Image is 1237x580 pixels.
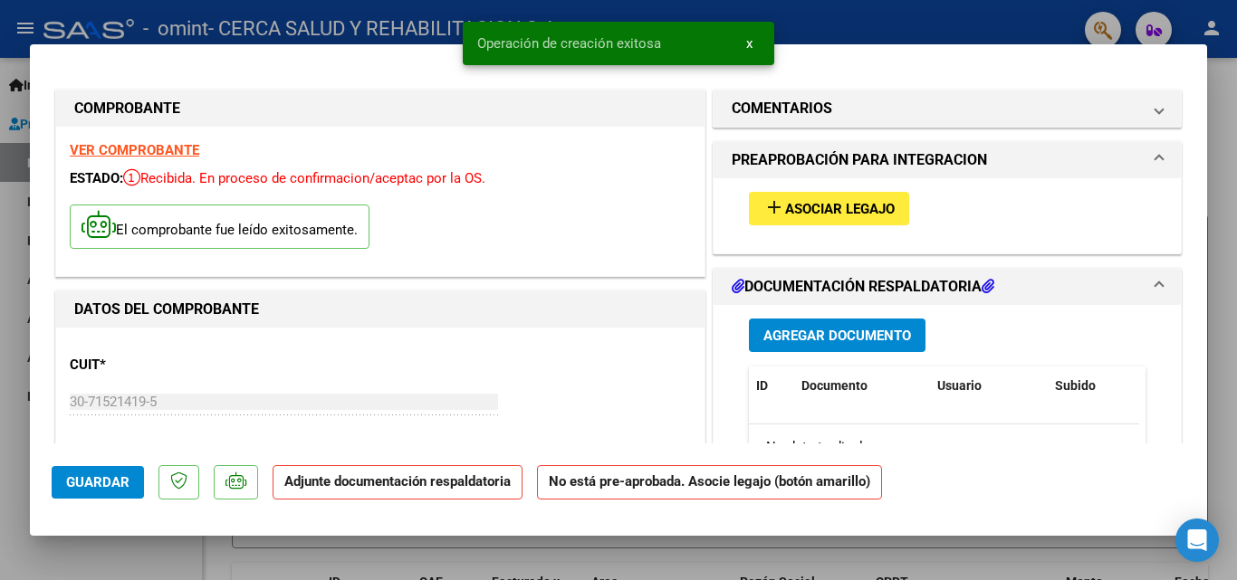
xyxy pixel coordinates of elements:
[477,34,661,52] span: Operación de creación exitosa
[74,100,180,117] strong: COMPROBANTE
[785,201,895,217] span: Asociar Legajo
[1055,378,1096,393] span: Subido
[66,474,129,490] span: Guardar
[714,178,1181,253] div: PREAPROBACIÓN PARA INTEGRACION
[794,366,930,405] datatable-header-cell: Documento
[70,142,199,158] a: VER COMPROBANTE
[749,319,925,352] button: Agregar Documento
[1048,366,1138,405] datatable-header-cell: Subido
[801,378,868,393] span: Documento
[52,466,144,499] button: Guardar
[732,276,994,298] h1: DOCUMENTACIÓN RESPALDATORIA
[714,142,1181,178] mat-expansion-panel-header: PREAPROBACIÓN PARA INTEGRACION
[537,465,882,500] strong: No está pre-aprobada. Asocie legajo (botón amarillo)
[1175,518,1219,562] div: Open Intercom Messenger
[749,424,1139,470] div: No data to display
[284,473,511,490] strong: Adjunte documentación respaldatoria
[70,170,123,186] span: ESTADO:
[70,355,256,376] p: CUIT
[746,35,753,52] span: x
[74,300,259,318] strong: DATOS DEL COMPROBANTE
[714,90,1181,127] mat-expansion-panel-header: COMENTARIOS
[763,196,785,218] mat-icon: add
[937,378,982,393] span: Usuario
[1138,366,1229,405] datatable-header-cell: Acción
[930,366,1048,405] datatable-header-cell: Usuario
[763,328,911,344] span: Agregar Documento
[732,98,832,119] h1: COMENTARIOS
[70,204,369,249] p: El comprobante fue leído exitosamente.
[756,378,768,393] span: ID
[714,269,1181,305] mat-expansion-panel-header: DOCUMENTACIÓN RESPALDATORIA
[749,192,909,225] button: Asociar Legajo
[749,366,794,405] datatable-header-cell: ID
[123,170,485,186] span: Recibida. En proceso de confirmacion/aceptac por la OS.
[732,149,987,171] h1: PREAPROBACIÓN PARA INTEGRACION
[732,27,767,60] button: x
